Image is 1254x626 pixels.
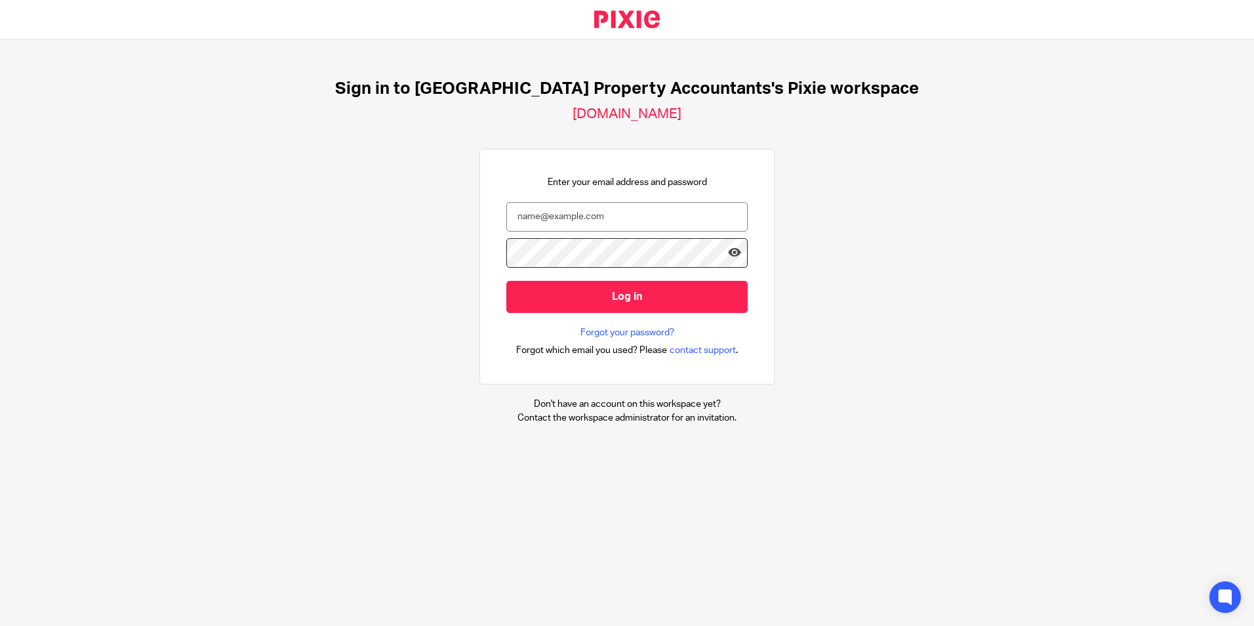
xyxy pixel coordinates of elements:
[670,344,736,357] span: contact support
[517,411,737,425] p: Contact the workspace administrator for an invitation.
[506,281,748,313] input: Log in
[506,202,748,232] input: name@example.com
[580,326,674,339] a: Forgot your password?
[548,176,707,189] p: Enter your email address and password
[516,344,667,357] span: Forgot which email you used? Please
[517,398,737,411] p: Don't have an account on this workspace yet?
[516,343,738,358] div: .
[335,79,919,99] h1: Sign in to [GEOGRAPHIC_DATA] Property Accountants's Pixie workspace
[573,106,681,123] h2: [DOMAIN_NAME]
